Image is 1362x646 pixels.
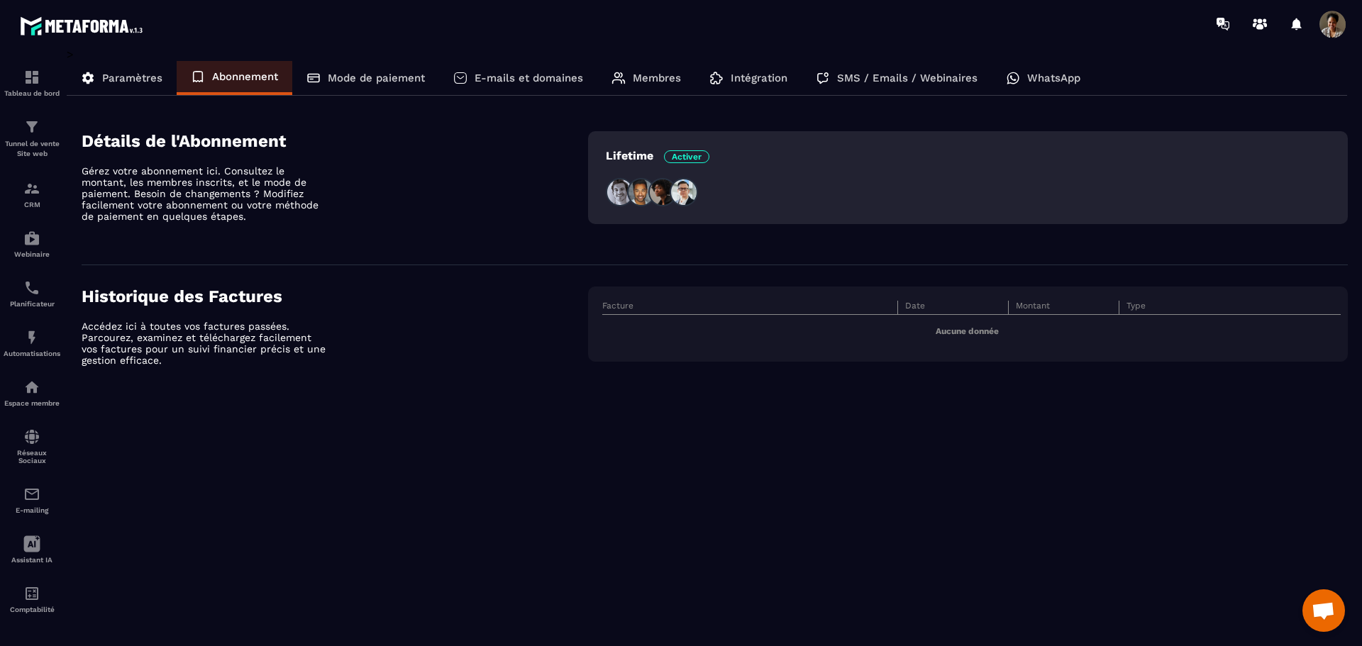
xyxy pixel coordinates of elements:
[4,201,60,208] p: CRM
[4,139,60,159] p: Tunnel de vente Site web
[4,300,60,308] p: Planificateur
[606,149,709,162] p: Lifetime
[82,131,588,151] h4: Détails de l'Abonnement
[23,428,40,445] img: social-network
[4,574,60,624] a: accountantaccountantComptabilité
[82,321,330,366] p: Accédez ici à toutes vos factures passées. Parcourez, examinez et téléchargez facilement vos fact...
[4,318,60,368] a: automationsautomationsAutomatisations
[4,449,60,464] p: Réseaux Sociaux
[4,368,60,418] a: automationsautomationsEspace membre
[633,72,681,84] p: Membres
[102,72,162,84] p: Paramètres
[20,13,148,39] img: logo
[627,178,655,206] img: people2
[82,286,588,306] h4: Historique des Factures
[23,329,40,346] img: automations
[23,230,40,247] img: automations
[23,180,40,197] img: formation
[23,69,40,86] img: formation
[4,58,60,108] a: formationformationTableau de bord
[4,556,60,564] p: Assistant IA
[648,178,677,206] img: people3
[4,269,60,318] a: schedulerschedulerPlanificateur
[664,150,709,163] span: Activer
[4,606,60,613] p: Comptabilité
[328,72,425,84] p: Mode de paiement
[23,279,40,296] img: scheduler
[4,89,60,97] p: Tableau de bord
[670,178,698,206] img: people4
[4,169,60,219] a: formationformationCRM
[1302,589,1345,632] div: Ouvrir le chat
[4,399,60,407] p: Espace membre
[606,178,634,206] img: people1
[4,418,60,475] a: social-networksocial-networkRéseaux Sociaux
[4,506,60,514] p: E-mailing
[23,379,40,396] img: automations
[1009,301,1119,315] th: Montant
[4,250,60,258] p: Webinaire
[4,475,60,525] a: emailemailE-mailing
[212,70,278,83] p: Abonnement
[1119,301,1341,315] th: Type
[731,72,787,84] p: Intégration
[23,118,40,135] img: formation
[67,48,1348,408] div: >
[23,486,40,503] img: email
[475,72,583,84] p: E-mails et domaines
[897,301,1008,315] th: Date
[4,525,60,574] a: Assistant IA
[23,585,40,602] img: accountant
[837,72,978,84] p: SMS / Emails / Webinaires
[82,165,330,222] p: Gérez votre abonnement ici. Consultez le montant, les membres inscrits, et le mode de paiement. B...
[602,301,897,315] th: Facture
[1027,72,1080,84] p: WhatsApp
[4,350,60,357] p: Automatisations
[602,315,1341,348] td: Aucune donnée
[4,219,60,269] a: automationsautomationsWebinaire
[4,108,60,169] a: formationformationTunnel de vente Site web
